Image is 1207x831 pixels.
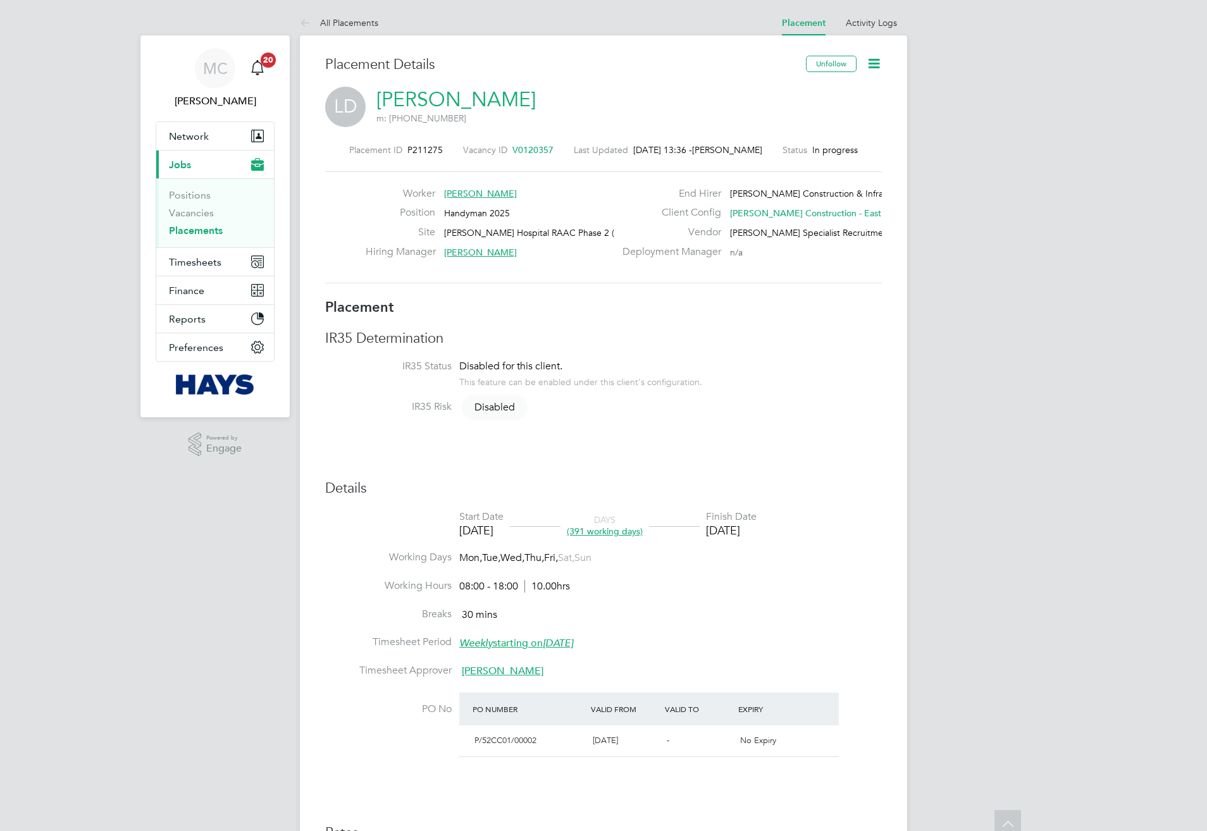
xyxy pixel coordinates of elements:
[366,206,435,219] label: Position
[444,188,517,199] span: [PERSON_NAME]
[706,523,757,538] div: [DATE]
[462,608,497,621] span: 30 mins
[156,122,274,150] button: Network
[325,664,452,677] label: Timesheet Approver
[300,17,378,28] a: All Placements
[169,207,214,219] a: Vacancies
[169,159,191,171] span: Jobs
[169,313,206,325] span: Reports
[459,373,702,388] div: This feature can be enabled under this client's configuration.
[156,48,275,109] a: MC[PERSON_NAME]
[325,636,452,649] label: Timesheet Period
[459,551,482,564] span: Mon,
[156,305,274,333] button: Reports
[730,227,924,238] span: [PERSON_NAME] Specialist Recruitment Limited
[325,479,882,498] h3: Details
[189,433,242,457] a: Powered byEngage
[560,514,649,537] div: DAYS
[633,144,692,156] span: [DATE] 13:36 -
[156,178,274,247] div: Jobs
[730,247,743,258] span: n/a
[206,433,242,443] span: Powered by
[735,698,809,720] div: Expiry
[806,56,857,72] button: Unfollow
[366,226,435,239] label: Site
[574,551,591,564] span: Sun
[444,227,633,238] span: [PERSON_NAME] Hospital RAAC Phase 2 (52…
[140,35,290,417] nav: Main navigation
[169,285,204,297] span: Finance
[783,144,807,156] label: Status
[615,226,721,239] label: Vendor
[245,48,270,89] a: 20
[730,188,899,199] span: [PERSON_NAME] Construction & Infrast…
[730,207,881,219] span: [PERSON_NAME] Construction - East
[469,698,588,720] div: PO Number
[206,443,242,454] span: Engage
[407,144,443,156] span: P211275
[482,551,500,564] span: Tue,
[740,735,776,746] span: No Expiry
[512,144,554,156] span: V0120357
[459,637,493,649] em: Weekly
[156,374,275,395] a: Go to home page
[366,245,435,259] label: Hiring Manager
[366,187,435,200] label: Worker
[169,256,221,268] span: Timesheets
[812,144,858,156] span: In progress
[325,329,882,348] h3: IR35 Determination
[459,580,570,593] div: 08:00 - 18:00
[325,400,452,414] label: IR35 Risk
[325,551,452,564] label: Working Days
[615,206,721,219] label: Client Config
[500,551,524,564] span: Wed,
[543,637,573,649] em: [DATE]
[662,698,736,720] div: Valid To
[325,579,452,593] label: Working Hours
[593,735,618,746] span: [DATE]
[574,144,628,156] label: Last Updated
[459,510,504,524] div: Start Date
[846,17,897,28] a: Activity Logs
[444,247,517,258] span: [PERSON_NAME]
[474,735,536,746] span: P/52CC01/00002
[615,187,721,200] label: End Hirer
[176,374,255,395] img: hays-logo-retina.png
[544,551,558,564] span: Fri,
[325,87,366,127] span: LD
[156,248,274,276] button: Timesheets
[558,551,574,564] span: Sat,
[462,395,528,420] span: Disabled
[261,52,276,68] span: 20
[782,18,826,28] a: Placement
[325,299,394,316] b: Placement
[156,94,275,109] span: Meg Castleton
[325,703,452,716] label: PO No
[169,342,223,354] span: Preferences
[325,360,452,373] label: IR35 Status
[463,144,507,156] label: Vacancy ID
[376,87,536,112] a: [PERSON_NAME]
[325,608,452,621] label: Breaks
[203,60,228,77] span: MC
[325,56,796,74] h3: Placement Details
[615,245,721,259] label: Deployment Manager
[462,665,543,677] span: [PERSON_NAME]
[169,225,223,237] a: Placements
[376,113,466,124] span: m: [PHONE_NUMBER]
[667,735,669,746] span: -
[169,130,209,142] span: Network
[706,510,757,524] div: Finish Date
[524,551,544,564] span: Thu,
[588,698,662,720] div: Valid From
[444,207,510,219] span: Handyman 2025
[692,144,762,156] span: [PERSON_NAME]
[169,189,211,201] a: Positions
[349,144,402,156] label: Placement ID
[156,276,274,304] button: Finance
[459,360,562,372] span: Disabled for this client.
[459,637,573,649] span: starting on
[567,526,643,537] span: (391 working days)
[459,523,504,538] div: [DATE]
[524,580,570,593] span: 10.00hrs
